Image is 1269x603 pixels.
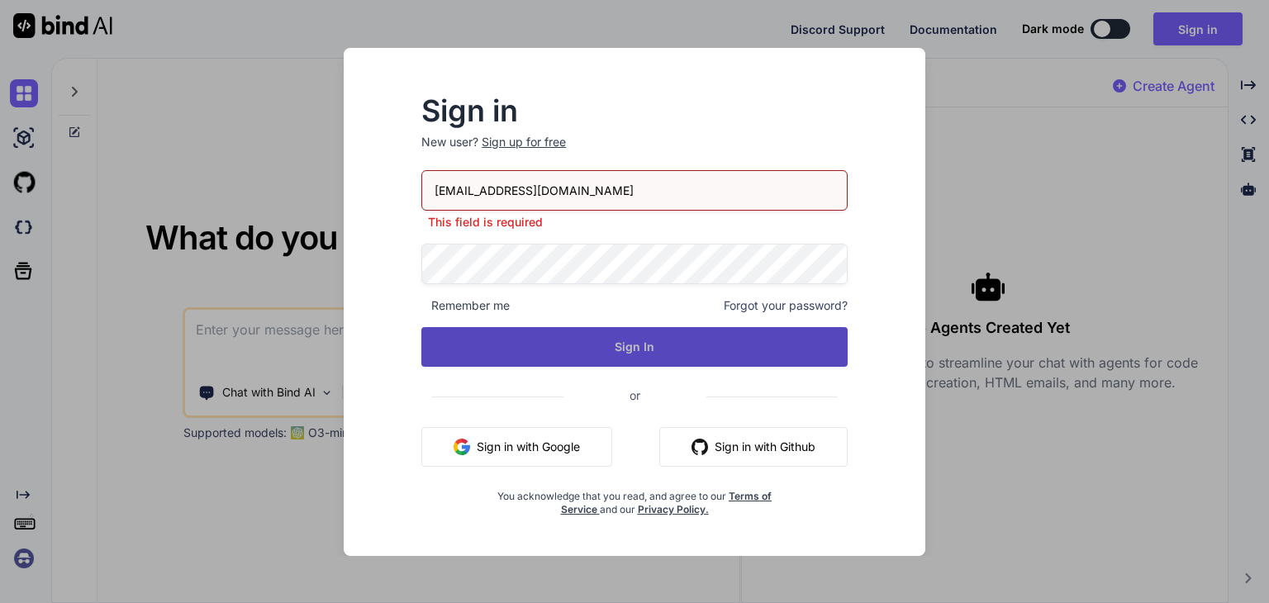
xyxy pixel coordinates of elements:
[421,97,848,124] h2: Sign in
[454,439,470,455] img: google
[492,480,777,516] div: You acknowledge that you read, and agree to our and our
[421,297,510,314] span: Remember me
[421,427,612,467] button: Sign in with Google
[659,427,848,467] button: Sign in with Github
[421,170,848,211] input: Login or Email
[563,375,706,415] span: or
[561,490,772,515] a: Terms of Service
[421,327,848,367] button: Sign In
[692,439,708,455] img: github
[482,134,566,150] div: Sign up for free
[421,214,848,230] p: This field is required
[724,297,848,314] span: Forgot your password?
[421,134,848,170] p: New user?
[638,503,709,515] a: Privacy Policy.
